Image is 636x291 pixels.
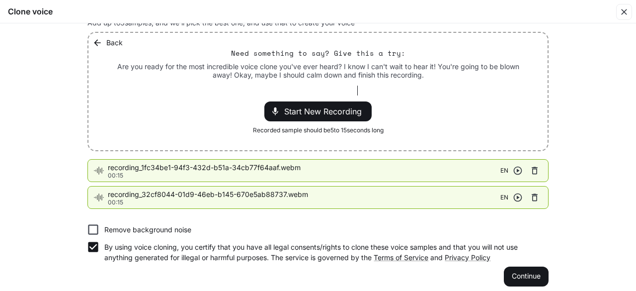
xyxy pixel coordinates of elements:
[104,242,541,262] p: By using voice cloning, you certify that you have all legal consents/rights to clone these voice ...
[108,163,500,173] span: recording_1fc34be1-94f3-432d-b51a-34cb77f64aaf.webm
[104,225,191,235] p: Remove background noise
[112,62,524,80] p: Are you ready for the most incredible voice clone you've ever heard? I know I can't wait to hear ...
[231,48,405,58] p: Need something to say? Give this a try:
[284,105,368,117] span: Start New Recording
[374,253,428,262] a: Terms of Service
[108,199,500,205] p: 00:15
[264,101,372,121] div: Start New Recording
[445,253,490,262] a: Privacy Policy
[108,190,500,199] span: recording_32cf8044-01d9-46eb-b145-670e5ab88737.webm
[108,173,500,179] p: 00:15
[504,267,549,287] button: Continue
[253,125,384,135] span: Recorded sample should be 5 to 15 seconds long
[500,193,508,202] span: EN
[500,166,508,176] span: EN
[8,6,53,17] h5: Clone voice
[90,33,127,53] button: Back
